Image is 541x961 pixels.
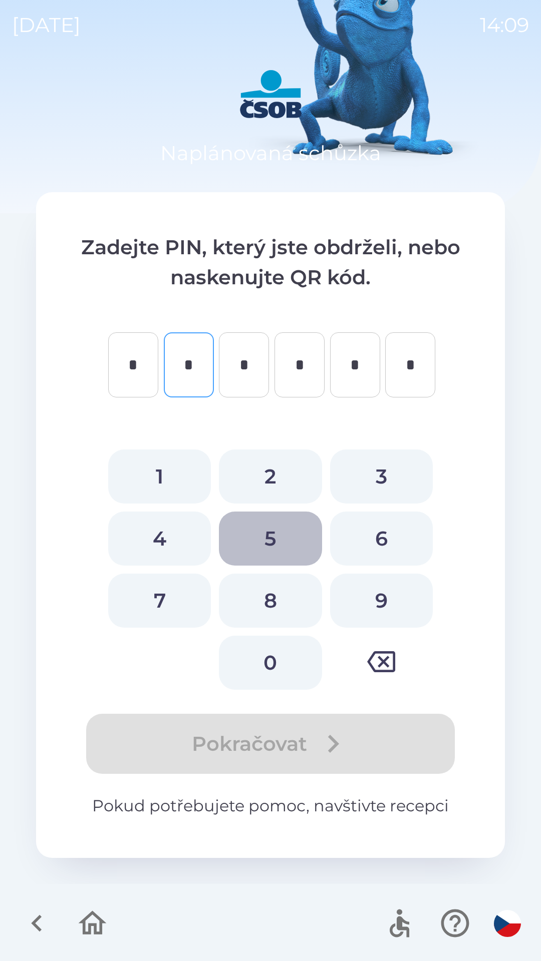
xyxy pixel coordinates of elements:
button: 1 [108,449,211,504]
button: 7 [108,574,211,628]
p: [DATE] [12,10,81,40]
button: 8 [219,574,322,628]
img: Logo [36,70,505,118]
button: 3 [330,449,433,504]
p: 14:09 [480,10,529,40]
button: 6 [330,512,433,566]
img: cs flag [494,910,521,937]
button: 5 [219,512,322,566]
button: 9 [330,574,433,628]
p: Zadejte PIN, který jste obdrželi, nebo naskenujte QR kód. [76,232,465,292]
p: Naplánovaná schůzka [160,138,381,168]
p: Pokud potřebujete pomoc, navštivte recepci [76,794,465,818]
button: 0 [219,636,322,690]
button: 4 [108,512,211,566]
button: 2 [219,449,322,504]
